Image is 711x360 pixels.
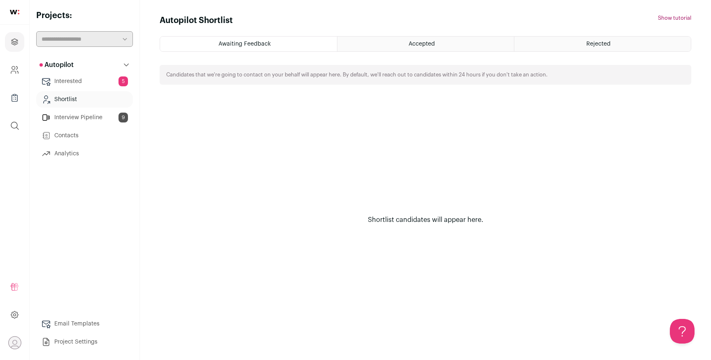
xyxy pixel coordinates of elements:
p: Autopilot [39,60,74,70]
button: Open dropdown [8,336,21,349]
iframe: Help Scout Beacon - Open [670,319,695,344]
a: Shortlist [36,91,133,108]
a: Rejected [514,37,691,51]
span: 9 [118,113,128,122]
a: Project Settings [36,334,133,350]
button: Show tutorial [658,15,691,21]
span: Accepted [409,41,435,47]
a: Interview Pipeline9 [36,109,133,126]
span: 5 [118,76,128,86]
a: Company Lists [5,88,24,108]
a: Projects [5,32,24,52]
a: Interested5 [36,73,133,90]
div: Candidates that we're going to contact on your behalf will appear here. By default, we'll reach o... [160,65,691,85]
a: Email Templates [36,316,133,332]
div: Shortlist candidates will appear here. [323,215,528,225]
h2: Projects: [36,10,133,21]
button: Autopilot [36,57,133,73]
span: Awaiting Feedback [218,41,271,47]
a: Accepted [337,37,514,51]
a: Analytics [36,145,133,162]
img: wellfound-shorthand-0d5821cbd27db2630d0214b213865d53afaa358527fdda9d0ea32b1df1b89c2c.svg [10,10,19,14]
h1: Autopilot Shortlist [160,15,233,26]
a: Contacts [36,127,133,144]
span: Rejected [586,41,611,47]
a: Company and ATS Settings [5,60,24,80]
